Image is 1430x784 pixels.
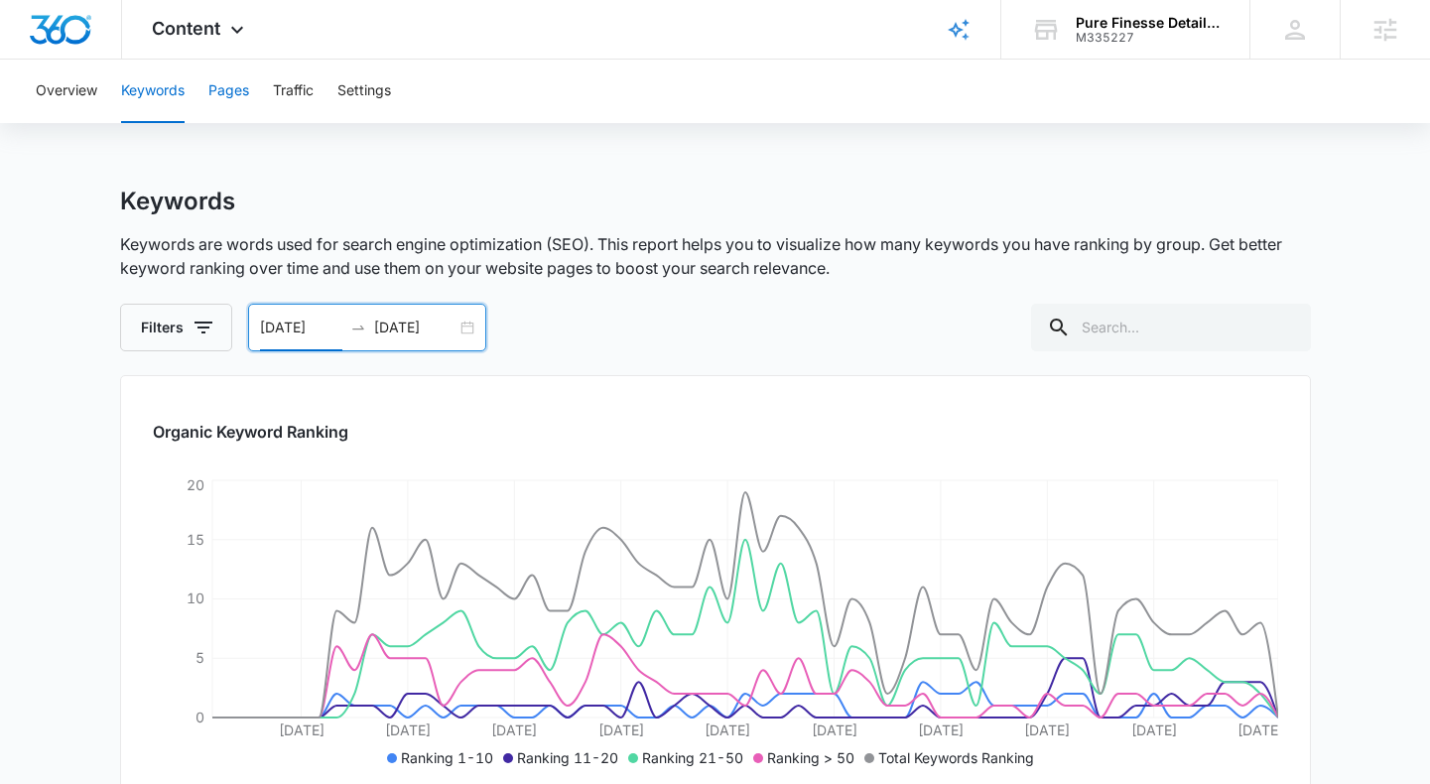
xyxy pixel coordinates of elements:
[120,304,232,351] button: Filters
[384,721,430,738] tspan: [DATE]
[120,232,1311,280] p: Keywords are words used for search engine optimization (SEO). This report helps you to visualize ...
[278,721,324,738] tspan: [DATE]
[208,60,249,123] button: Pages
[187,476,204,493] tspan: 20
[195,649,204,666] tspan: 5
[195,709,204,725] tspan: 0
[491,721,537,738] tspan: [DATE]
[260,317,342,338] input: Start date
[121,60,185,123] button: Keywords
[36,60,97,123] button: Overview
[1076,15,1221,31] div: account name
[152,18,220,39] span: Content
[401,749,493,766] span: Ranking 1-10
[878,749,1034,766] span: Total Keywords Ranking
[642,749,743,766] span: Ranking 21-50
[1024,721,1070,738] tspan: [DATE]
[337,60,391,123] button: Settings
[153,420,1278,444] h2: Organic Keyword Ranking
[767,749,854,766] span: Ranking > 50
[187,531,204,548] tspan: 15
[597,721,643,738] tspan: [DATE]
[917,721,963,738] tspan: [DATE]
[705,721,750,738] tspan: [DATE]
[350,320,366,335] span: to
[811,721,856,738] tspan: [DATE]
[1236,721,1282,738] tspan: [DATE]
[187,589,204,606] tspan: 10
[1130,721,1176,738] tspan: [DATE]
[1076,31,1221,45] div: account id
[374,317,456,338] input: End date
[350,320,366,335] span: swap-right
[120,187,235,216] h1: Keywords
[517,749,618,766] span: Ranking 11-20
[273,60,314,123] button: Traffic
[1031,304,1311,351] input: Search...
